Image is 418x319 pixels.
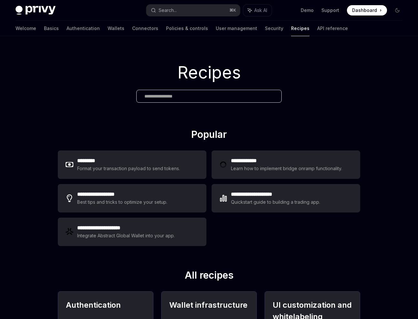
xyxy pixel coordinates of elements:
[301,7,314,14] a: Demo
[58,269,360,283] h2: All recipes
[58,129,360,143] h2: Popular
[392,5,402,15] button: Toggle dark mode
[321,7,339,14] a: Support
[254,7,267,14] span: Ask AI
[291,21,309,36] a: Recipes
[212,150,360,179] a: **** **** ***Learn how to implement bridge onramp functionality.
[231,165,342,172] div: Learn how to implement bridge onramp functionality.
[16,21,36,36] a: Welcome
[146,5,240,16] button: Search...⌘K
[265,21,283,36] a: Security
[132,21,158,36] a: Connectors
[16,6,56,15] img: dark logo
[352,7,377,14] span: Dashboard
[216,21,257,36] a: User management
[44,21,59,36] a: Basics
[67,21,100,36] a: Authentication
[166,21,208,36] a: Policies & controls
[317,21,348,36] a: API reference
[77,165,180,172] div: Format your transaction payload to send tokens.
[231,198,320,206] div: Quickstart guide to building a trading app.
[159,6,177,14] div: Search...
[108,21,124,36] a: Wallets
[77,198,167,206] div: Best tips and tricks to optimize your setup.
[58,150,206,179] a: **** ****Format your transaction payload to send tokens.
[243,5,272,16] button: Ask AI
[77,232,175,240] div: Integrate Abstract Global Wallet into your app.
[229,8,236,13] span: ⌘ K
[347,5,387,15] a: Dashboard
